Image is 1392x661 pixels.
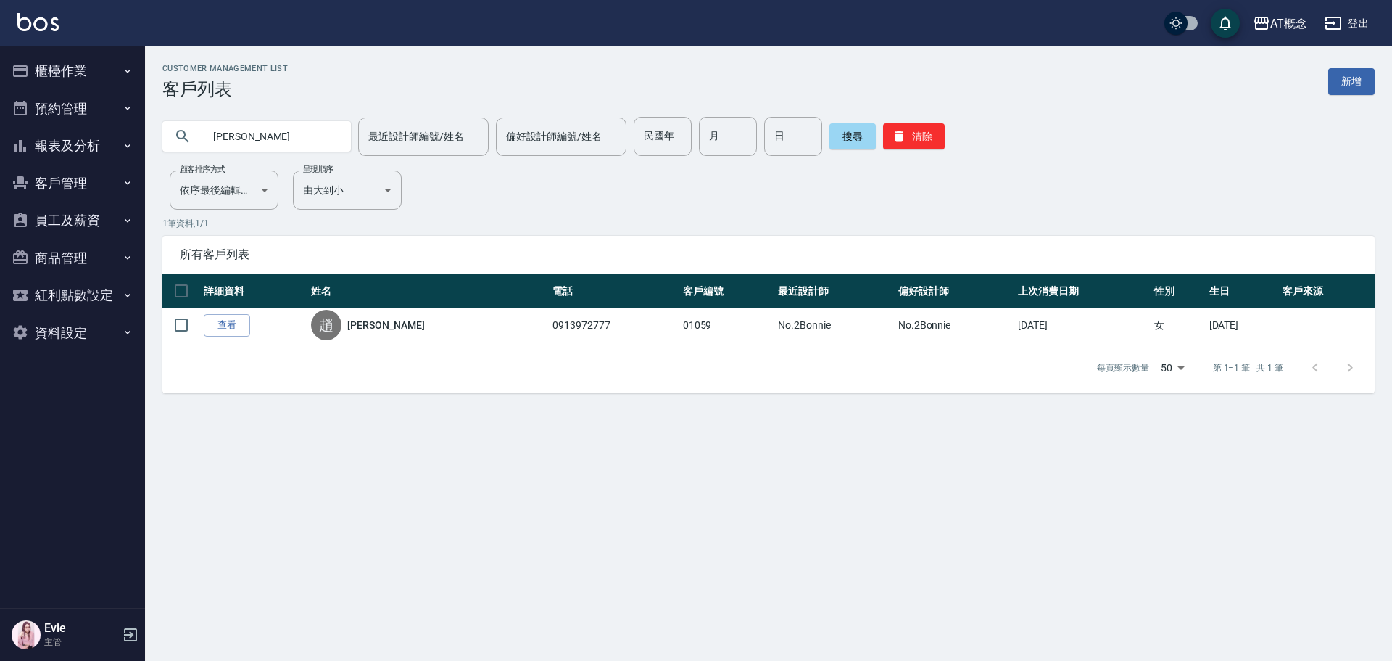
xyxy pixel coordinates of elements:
[347,318,424,332] a: [PERSON_NAME]
[1014,274,1151,308] th: 上次消費日期
[6,276,139,314] button: 紅利點數設定
[44,636,118,649] p: 主管
[1206,274,1280,308] th: 生日
[6,90,139,128] button: 預約管理
[774,274,894,308] th: 最近設計師
[170,171,278,210] div: 依序最後編輯時間
[180,164,225,175] label: 顧客排序方式
[549,274,679,308] th: 電話
[303,164,333,175] label: 呈現順序
[774,308,894,342] td: No.2Bonnie
[162,217,1375,230] p: 1 筆資料, 1 / 1
[6,52,139,90] button: 櫃檯作業
[203,117,339,156] input: 搜尋關鍵字
[1328,68,1375,95] a: 新增
[6,314,139,352] button: 資料設定
[1151,308,1206,342] td: 女
[895,274,1014,308] th: 偏好設計師
[1014,308,1151,342] td: [DATE]
[17,13,59,31] img: Logo
[200,274,307,308] th: 詳細資料
[44,621,118,636] h5: Evie
[307,274,549,308] th: 姓名
[679,274,775,308] th: 客戶編號
[162,79,288,99] h3: 客戶列表
[12,620,41,649] img: Person
[6,202,139,239] button: 員工及薪資
[1155,348,1190,387] div: 50
[162,64,288,73] h2: Customer Management List
[6,127,139,165] button: 報表及分析
[293,171,402,210] div: 由大到小
[6,239,139,277] button: 商品管理
[1206,308,1280,342] td: [DATE]
[549,308,679,342] td: 0913972777
[1211,9,1240,38] button: save
[895,308,1014,342] td: No.2Bonnie
[679,308,775,342] td: 01059
[829,123,876,149] button: 搜尋
[1097,361,1149,374] p: 每頁顯示數量
[311,310,341,340] div: 趙
[1247,9,1313,38] button: AT概念
[1270,15,1307,33] div: AT概念
[6,165,139,202] button: 客戶管理
[180,247,1357,262] span: 所有客戶列表
[1213,361,1283,374] p: 第 1–1 筆 共 1 筆
[1279,274,1375,308] th: 客戶來源
[204,314,250,337] a: 查看
[883,123,945,149] button: 清除
[1151,274,1206,308] th: 性別
[1319,10,1375,37] button: 登出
